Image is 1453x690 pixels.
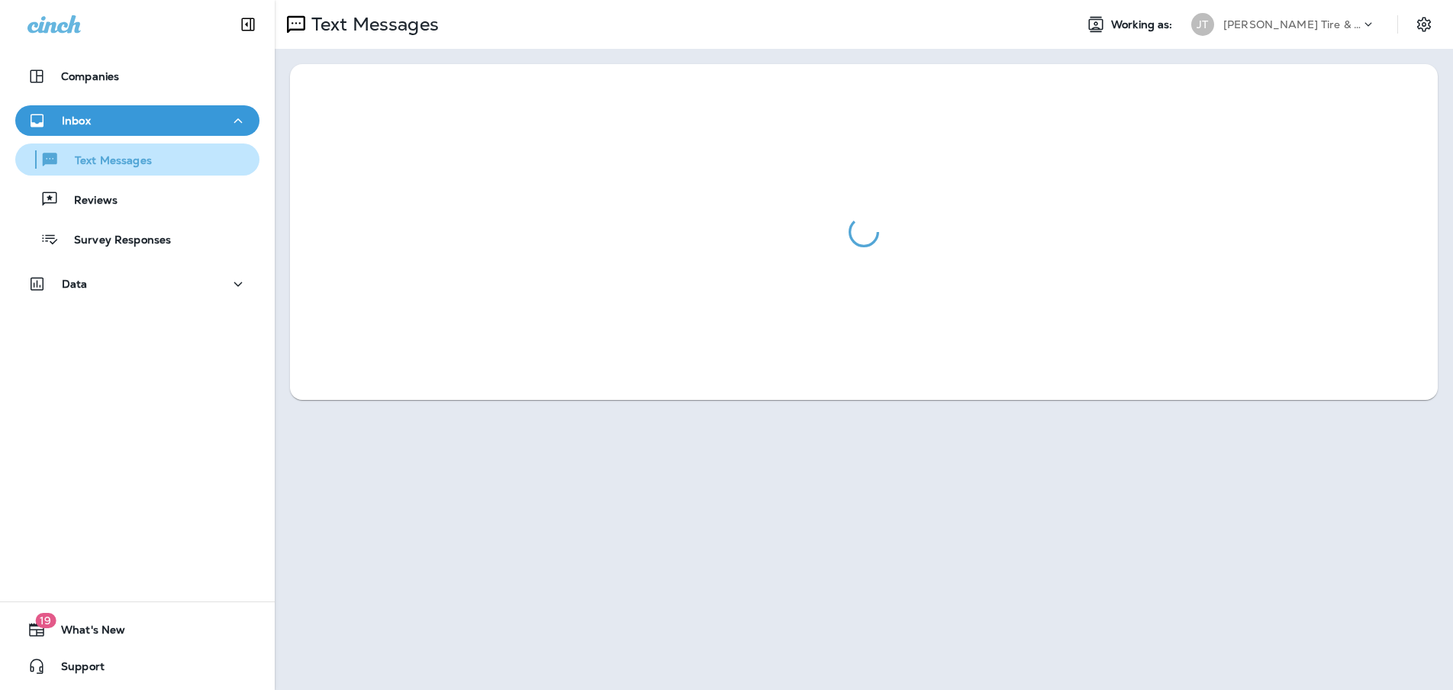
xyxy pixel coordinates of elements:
p: Text Messages [305,13,439,36]
button: Support [15,651,259,682]
button: Data [15,269,259,299]
p: Text Messages [60,154,152,169]
button: Text Messages [15,143,259,176]
span: Working as: [1111,18,1176,31]
p: Companies [61,70,119,82]
p: [PERSON_NAME] Tire & Auto [1223,18,1361,31]
p: Inbox [62,114,91,127]
div: JT [1191,13,1214,36]
button: Companies [15,61,259,92]
p: Data [62,278,88,290]
button: Collapse Sidebar [227,9,269,40]
button: Settings [1410,11,1438,38]
span: What's New [46,624,125,642]
span: Support [46,660,105,679]
button: 19What's New [15,614,259,645]
button: Survey Responses [15,223,259,255]
span: 19 [35,613,56,628]
p: Reviews [59,194,118,208]
button: Reviews [15,183,259,215]
p: Survey Responses [59,234,171,248]
button: Inbox [15,105,259,136]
